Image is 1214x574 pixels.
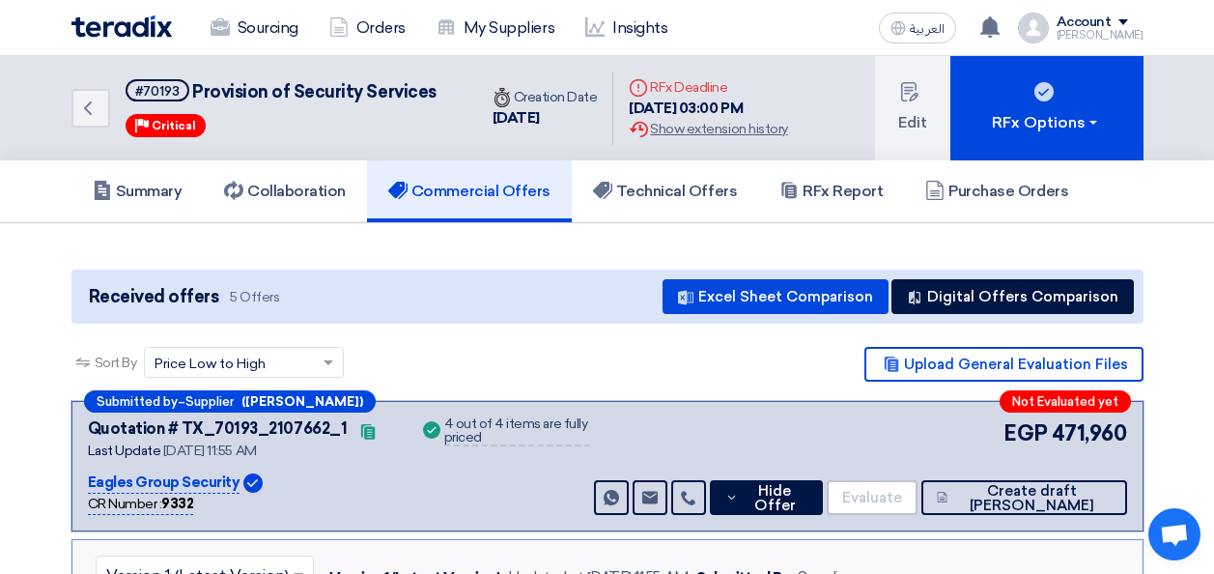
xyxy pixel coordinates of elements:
div: Open chat [1148,508,1200,560]
div: Show extension history [629,119,787,139]
a: Technical Offers [572,160,758,222]
a: Commercial Offers [367,160,572,222]
button: Hide Offer [710,480,823,515]
b: ([PERSON_NAME]) [241,395,363,408]
h5: RFx Report [779,182,883,201]
span: Price Low to High [155,354,266,374]
b: 9332 [161,496,193,512]
h5: Technical Offers [593,182,737,201]
span: EGP [1003,417,1048,449]
div: – [84,390,376,413]
button: Create draft [PERSON_NAME] [921,480,1127,515]
a: My Suppliers [421,7,570,49]
div: RFx Options [992,111,1101,134]
div: CR Number : [88,494,194,515]
span: [DATE] 11:55 AM [163,443,257,459]
h5: Provision of Security Services [126,79,437,103]
a: Orders [314,7,421,49]
button: RFx Options [950,56,1143,160]
a: Summary [71,160,204,222]
img: Teradix logo [71,15,172,38]
div: Account [1057,14,1112,31]
div: Quotation # TX_70193_2107662_1 [88,417,348,441]
a: Sourcing [195,7,314,49]
img: Verified Account [243,474,263,493]
span: 471,960 [1052,417,1127,449]
div: [PERSON_NAME] [1057,30,1143,41]
div: 4 out of 4 items are fully priced [444,417,590,446]
div: [DATE] [493,107,598,129]
h5: Summary [93,182,183,201]
span: العربية [910,22,945,36]
span: Sort By [95,353,137,373]
span: Evaluate [842,491,902,505]
div: Creation Date [493,87,598,107]
p: Eagles Group Security [88,472,240,495]
h5: Commercial Offers [388,182,551,201]
button: العربية [879,13,956,43]
button: Digital Offers Comparison [891,279,1134,314]
img: profile_test.png [1018,13,1049,43]
a: Collaboration [203,160,367,222]
div: RFx Deadline [629,77,787,98]
h5: Collaboration [224,182,346,201]
div: [DATE] 03:00 PM [629,98,787,120]
span: Create draft [PERSON_NAME] [952,484,1111,513]
span: Provision of Security Services [192,81,437,102]
span: Received offers [89,284,219,310]
h5: Purchase Orders [925,182,1068,201]
span: 5 Offers [230,288,279,306]
span: Submitted by [97,395,178,408]
button: Upload General Evaluation Files [864,347,1143,382]
span: Last Update [88,443,161,459]
a: Purchase Orders [904,160,1089,222]
a: RFx Report [758,160,904,222]
a: Insights [570,7,683,49]
span: Hide Offer [743,484,807,513]
div: #70193 [135,85,180,98]
button: Edit [875,56,950,160]
span: Supplier [185,395,234,408]
button: Excel Sheet Comparison [663,279,889,314]
span: Critical [152,119,196,132]
span: Not Evaluated yet [1012,395,1118,408]
button: Evaluate [827,480,918,515]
